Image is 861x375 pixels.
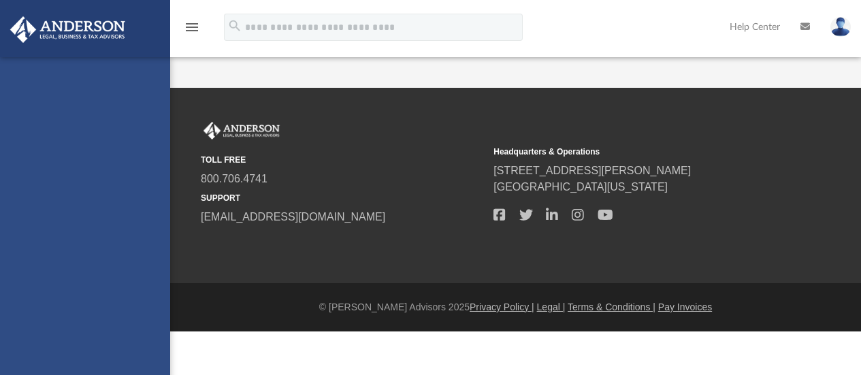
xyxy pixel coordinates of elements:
a: menu [184,26,200,35]
a: Privacy Policy | [470,301,534,312]
img: Anderson Advisors Platinum Portal [6,16,129,43]
i: menu [184,19,200,35]
a: [GEOGRAPHIC_DATA][US_STATE] [493,181,668,193]
a: 800.706.4741 [201,173,267,184]
i: search [227,18,242,33]
a: Terms & Conditions | [568,301,655,312]
a: [EMAIL_ADDRESS][DOMAIN_NAME] [201,211,385,223]
small: TOLL FREE [201,154,484,166]
a: [STREET_ADDRESS][PERSON_NAME] [493,165,691,176]
a: Legal | [537,301,566,312]
a: Pay Invoices [658,301,712,312]
img: Anderson Advisors Platinum Portal [201,122,282,140]
img: User Pic [830,17,851,37]
small: SUPPORT [201,192,484,204]
div: © [PERSON_NAME] Advisors 2025 [170,300,861,314]
small: Headquarters & Operations [493,146,777,158]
